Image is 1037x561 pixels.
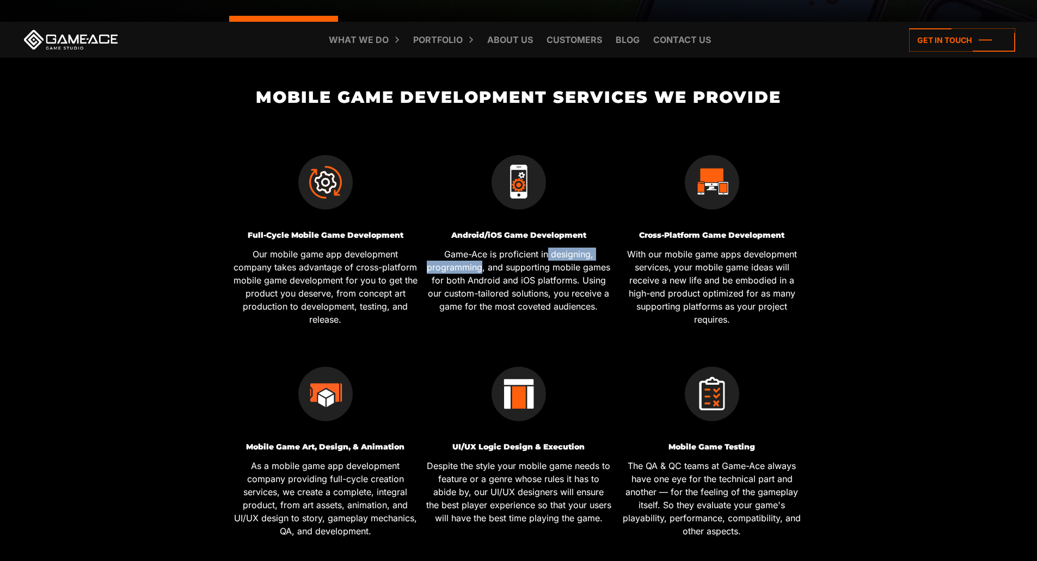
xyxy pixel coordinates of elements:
[229,16,338,39] a: Contact Us
[909,28,1015,52] a: Get in touch
[619,459,805,538] p: The QA & QC teams at Game-Ace always have one eye for the technical part and another — for the fe...
[685,367,739,421] img: Quality assurance icon
[233,459,418,538] p: As a mobile game app development company providing full-cycle creation services, we create a comp...
[648,22,716,58] a: Contact us
[426,459,611,525] p: Despite the style your mobile game needs to feature or a genre whose rules it has to abide by, ou...
[451,230,484,240] a: Android
[298,367,353,421] img: Mobile game art design animation icon
[492,367,546,421] img: Ui ux game design icon
[229,88,808,106] h2: Mobile Game Development Services We Provide
[233,248,418,326] p: Our mobile game app development company takes advantage of cross-platform mobile game development...
[426,443,611,451] h3: UI/UX Logic Design & Execution
[619,248,805,326] p: With our mobile game apps development services, your mobile game ideas will receive a new life an...
[492,155,546,209] img: Mobile game development icon
[488,230,586,240] a: iOS Game Development
[482,22,538,58] a: About Us
[233,231,418,239] h3: Full-Cycle Mobile Game Development
[298,155,353,209] img: full cycle development icon
[685,155,739,209] img: Cross platform game development icon
[619,231,805,239] h3: Cross-Platform Game Development
[610,22,645,58] a: Blog
[233,443,418,451] h3: Mobile Game Art, Design, & Animation
[619,443,805,451] h3: Mobile Game Testing
[323,22,394,58] a: What we do
[408,22,468,58] a: Portfolio
[541,22,608,58] a: Customers
[426,231,611,239] h3: /
[426,248,611,313] p: Game-Ace is proficient in designing, programming, and supporting mobile games for both Android an...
